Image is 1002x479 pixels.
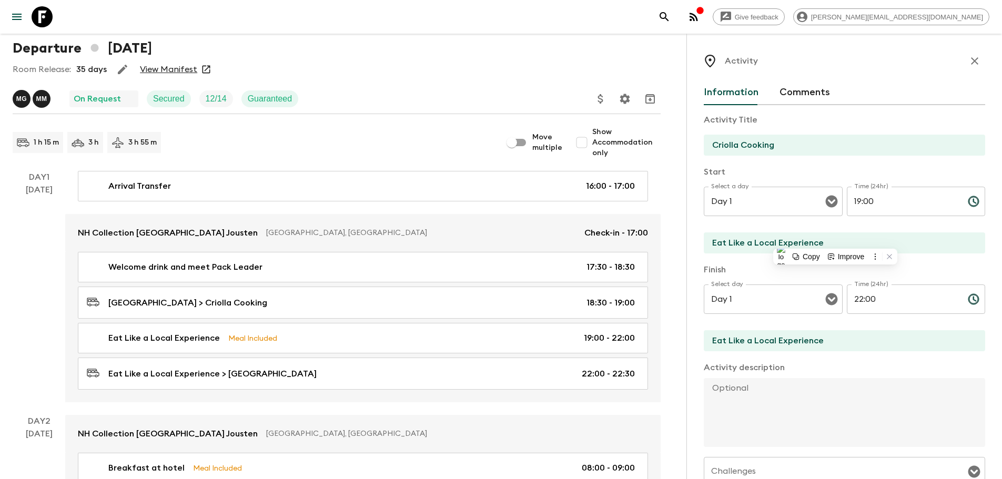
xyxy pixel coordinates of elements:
[854,280,888,289] label: Time (24hr)
[592,127,661,158] span: Show Accommodation only
[704,263,985,276] p: Finish
[108,368,317,380] p: Eat Like a Local Experience > [GEOGRAPHIC_DATA]
[805,13,989,21] span: [PERSON_NAME][EMAIL_ADDRESS][DOMAIN_NAME]
[586,261,635,273] p: 17:30 - 18:30
[586,297,635,309] p: 18:30 - 19:00
[704,80,758,105] button: Information
[108,180,171,192] p: Arrival Transfer
[78,323,648,353] a: Eat Like a Local ExperienceMeal Included19:00 - 22:00
[824,292,839,307] button: Open
[711,182,748,191] label: Select a day
[640,88,661,109] button: Archive (Completed, Cancelled or Unsynced Departures only)
[967,464,981,479] button: Open
[780,80,830,105] button: Comments
[78,227,258,239] p: NH Collection [GEOGRAPHIC_DATA] Jousten
[193,462,242,474] p: Meal Included
[108,297,267,309] p: [GEOGRAPHIC_DATA] > Criolla Cooking
[34,137,59,148] p: 1 h 15 m
[108,332,220,344] p: Eat Like a Local Experience
[704,114,985,126] p: Activity Title
[153,93,185,105] p: Secured
[206,93,227,105] p: 12 / 14
[128,137,157,148] p: 3 h 55 m
[13,38,152,59] h1: Departure [DATE]
[847,187,959,216] input: hh:mm
[65,415,661,453] a: NH Collection [GEOGRAPHIC_DATA] Jousten[GEOGRAPHIC_DATA], [GEOGRAPHIC_DATA]
[854,182,888,191] label: Time (24hr)
[140,64,197,75] a: View Manifest
[793,8,989,25] div: [PERSON_NAME][EMAIL_ADDRESS][DOMAIN_NAME]
[654,6,675,27] button: search adventures
[26,184,53,402] div: [DATE]
[266,429,640,439] p: [GEOGRAPHIC_DATA], [GEOGRAPHIC_DATA]
[614,88,635,109] button: Settings
[711,280,743,289] label: Select day
[847,284,959,314] input: hh:mm
[963,191,984,212] button: Choose time, selected time is 7:00 PM
[590,88,611,109] button: Update Price, Early Bird Discount and Costs
[16,95,27,103] p: M G
[582,462,635,474] p: 08:00 - 09:00
[147,90,191,107] div: Secured
[78,358,648,390] a: Eat Like a Local Experience > [GEOGRAPHIC_DATA]22:00 - 22:30
[13,90,53,108] button: MGMM
[74,93,121,105] p: On Request
[704,361,985,374] p: Activity description
[532,132,563,153] span: Move multiple
[108,462,185,474] p: Breakfast at hotel
[78,171,648,201] a: Arrival Transfer16:00 - 17:00
[13,415,65,427] p: Day 2
[13,93,53,101] span: Marcella Granatiere, Matias Molina
[729,13,784,21] span: Give feedback
[36,95,47,103] p: M M
[704,166,985,178] p: Start
[108,261,262,273] p: Welcome drink and meet Pack Leader
[78,252,648,282] a: Welcome drink and meet Pack Leader17:30 - 18:30
[582,368,635,380] p: 22:00 - 22:30
[78,287,648,319] a: [GEOGRAPHIC_DATA] > Criolla Cooking18:30 - 19:00
[725,55,758,67] p: Activity
[228,332,277,344] p: Meal Included
[13,63,71,76] p: Room Release:
[584,332,635,344] p: 19:00 - 22:00
[78,427,258,440] p: NH Collection [GEOGRAPHIC_DATA] Jousten
[704,330,977,351] input: End Location (leave blank if same as Start)
[65,214,661,252] a: NH Collection [GEOGRAPHIC_DATA] Jousten[GEOGRAPHIC_DATA], [GEOGRAPHIC_DATA]Check-in - 17:00
[963,289,984,310] button: Choose time, selected time is 10:00 PM
[6,6,27,27] button: menu
[13,171,65,184] p: Day 1
[266,228,576,238] p: [GEOGRAPHIC_DATA], [GEOGRAPHIC_DATA]
[713,8,785,25] a: Give feedback
[704,232,977,253] input: Start Location
[586,180,635,192] p: 16:00 - 17:00
[584,227,648,239] p: Check-in - 17:00
[248,93,292,105] p: Guaranteed
[199,90,233,107] div: Trip Fill
[704,135,977,156] input: E.g Hozuagawa boat tour
[76,63,107,76] p: 35 days
[824,194,839,209] button: Open
[88,137,99,148] p: 3 h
